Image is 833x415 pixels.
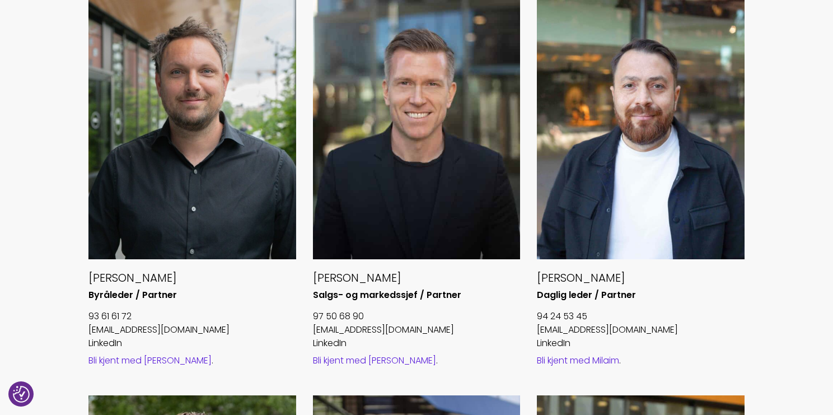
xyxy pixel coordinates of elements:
[313,271,521,285] h5: [PERSON_NAME]
[537,355,745,367] div: .
[88,323,230,336] a: [EMAIL_ADDRESS][DOMAIN_NAME]
[537,271,745,285] h5: [PERSON_NAME]
[88,290,296,301] h6: Byråleder / Partner
[88,337,122,349] a: LinkedIn
[537,337,570,349] a: LinkedIn
[88,355,296,367] div: .
[313,323,454,336] a: [EMAIL_ADDRESS][DOMAIN_NAME]
[13,386,30,403] button: Samtykkepreferanser
[313,290,521,301] h6: Salgs- og markedssjef / Partner
[537,323,678,336] a: [EMAIL_ADDRESS][DOMAIN_NAME]
[13,386,30,403] img: Revisit consent button
[88,354,212,367] a: Bli kjent med [PERSON_NAME]
[313,337,347,349] a: LinkedIn
[313,355,521,367] div: .
[537,290,745,301] h6: Daglig leder / Partner
[88,271,296,285] h5: [PERSON_NAME]
[537,354,619,367] a: Bli kjent med Milaim
[313,354,436,367] a: Bli kjent med [PERSON_NAME]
